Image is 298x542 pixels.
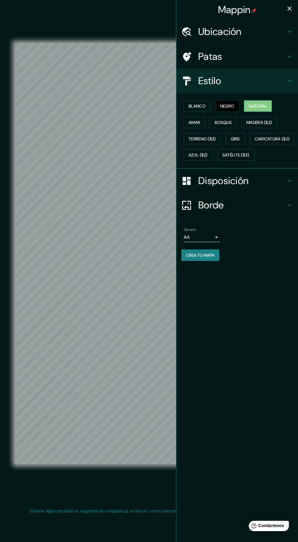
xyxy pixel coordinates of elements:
font: Tamaño [184,227,196,232]
button: Caricatura ($2) [250,133,295,145]
button: Natural [244,100,272,112]
font: Azul ($2) [189,153,208,158]
font: Satélite ($3) [222,153,249,158]
font: Crea tu mapa [186,252,214,258]
font: Patas [198,50,222,63]
font: A4 [184,234,190,240]
iframe: Lanzador de widgets de ayuda [244,518,291,535]
div: Patas [176,44,298,69]
div: Disposición [176,169,298,193]
font: Si tiene algún problema, sugerencia o inquietud, envíe un correo electrónico a [29,508,191,514]
button: Terreno ($2) [184,133,221,145]
font: Borde [198,199,224,211]
font: Bosque [215,120,232,125]
font: Negro [220,103,234,109]
font: Mappin [218,3,251,16]
font: Amar [189,120,200,125]
font: Blanco [189,103,206,109]
font: Madera ($2) [246,120,272,125]
font: Disposición [198,174,248,187]
img: pin-icon.png [251,8,256,13]
button: Bosque [210,117,237,128]
div: A4 [184,232,220,242]
div: Borde [176,193,298,217]
div: Ubicación [176,19,298,44]
font: Estilo [198,74,221,87]
button: Azul ($2) [184,149,213,161]
button: Negro [215,100,239,112]
button: Blanco [184,100,210,112]
font: Terreno ($2) [189,136,216,142]
canvas: Mapa [15,43,283,464]
button: Amar [184,117,205,128]
font: Natural [249,103,267,109]
font: Caricatura ($2) [255,136,290,142]
button: Satélite ($3) [217,149,254,161]
button: Crea tu mapa [181,249,219,261]
button: Gris [226,133,245,145]
div: Estilo [176,69,298,93]
font: Gris [231,136,240,142]
button: Madera ($2) [241,117,277,128]
font: Ubicación [198,25,241,38]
